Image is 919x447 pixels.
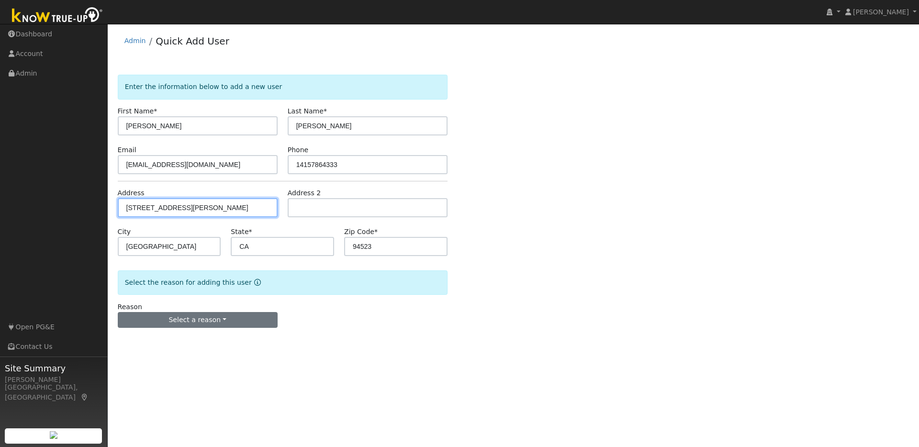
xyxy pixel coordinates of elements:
[324,107,327,115] span: Required
[344,227,378,237] label: Zip Code
[7,5,108,27] img: Know True-Up
[118,188,145,198] label: Address
[50,431,57,439] img: retrieve
[118,312,278,328] button: Select a reason
[118,227,131,237] label: City
[252,279,261,286] a: Reason for new user
[288,188,321,198] label: Address 2
[249,228,252,235] span: Required
[118,270,448,295] div: Select the reason for adding this user
[118,302,142,312] label: Reason
[853,8,909,16] span: [PERSON_NAME]
[154,107,157,115] span: Required
[374,228,378,235] span: Required
[5,362,102,375] span: Site Summary
[288,106,327,116] label: Last Name
[118,75,448,99] div: Enter the information below to add a new user
[231,227,252,237] label: State
[80,393,89,401] a: Map
[5,382,102,402] div: [GEOGRAPHIC_DATA], [GEOGRAPHIC_DATA]
[118,145,136,155] label: Email
[5,375,102,385] div: [PERSON_NAME]
[118,106,157,116] label: First Name
[156,35,229,47] a: Quick Add User
[124,37,146,45] a: Admin
[288,145,309,155] label: Phone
